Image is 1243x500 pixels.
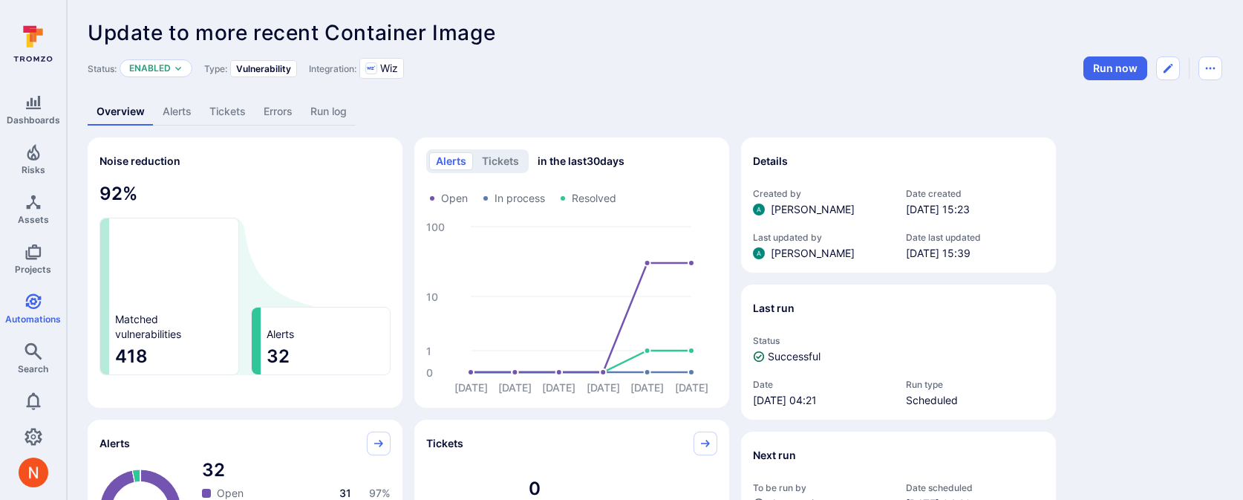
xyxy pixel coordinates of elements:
span: 97 % [369,487,391,499]
h2: Next run [753,448,796,463]
span: Dashboards [7,114,60,126]
span: Last updated by [753,232,891,243]
button: alerts [429,152,473,170]
span: Date [753,379,891,390]
span: Wiz [380,61,398,76]
h2: Last run [753,301,795,316]
span: To be run by [753,482,891,493]
span: Search [18,363,48,374]
span: Open [441,191,468,206]
span: Resolved [572,191,616,206]
text: [DATE] [542,381,575,394]
span: Integration: [309,63,356,74]
h2: Details [753,154,788,169]
span: Scheduled [906,393,1044,408]
button: Enabled [129,62,171,74]
span: [DATE] 04:21 [753,393,891,408]
section: Details widget [741,137,1056,273]
text: [DATE] [630,381,664,394]
a: Overview [88,98,154,126]
span: in the last 30 days [538,154,624,169]
span: Date last updated [906,232,1044,243]
span: total [202,458,391,482]
span: Risks [22,164,45,175]
span: Run type [906,379,1044,390]
text: 1 [426,344,431,357]
text: [DATE] [587,381,620,394]
button: Edit automation [1156,56,1180,80]
img: ACg8ocLSa5mPYBaXNx3eFu_EmspyJX0laNWN7cXOFirfQ7srZveEpg=s96-c [753,204,765,215]
div: Vulnerability [230,60,297,77]
a: Errors [255,98,301,126]
a: Tickets [200,98,255,126]
span: Created by [753,188,891,199]
a: Alerts [154,98,200,126]
span: 31 [339,487,351,499]
text: [DATE] [454,381,488,394]
span: 32 [267,345,384,368]
img: ACg8ocIprwjrgDQnDsNSk9Ghn5p5-B8DpAKWoJ5Gi9syOE4K59tr4Q=s96-c [19,458,48,487]
div: Alerts/Tickets trend [414,137,729,408]
text: 10 [426,290,438,302]
text: 0 [426,366,433,378]
span: Status: [88,63,117,74]
span: Noise reduction [99,155,180,167]
span: Alerts [99,436,130,451]
span: Projects [15,264,51,275]
div: Arjan Dehar [753,247,765,259]
div: Neeren Patki [19,458,48,487]
span: [DATE] 15:39 [906,246,1044,261]
span: Matched vulnerabilities [115,312,181,342]
span: Date created [906,188,1044,199]
span: Automations [5,314,61,325]
span: [DATE] 15:23 [906,202,1044,217]
span: Alerts [267,327,294,342]
span: Update to more recent Container Image [88,20,495,45]
span: Assets [18,214,49,225]
text: 100 [426,220,445,233]
img: ACg8ocLSa5mPYBaXNx3eFu_EmspyJX0laNWN7cXOFirfQ7srZveEpg=s96-c [753,247,765,259]
text: [DATE] [675,381,708,394]
span: Tickets [426,436,463,451]
section: Last run widget [741,285,1056,420]
span: In process [495,191,545,206]
button: Run automation [1083,56,1147,80]
text: [DATE] [498,381,532,394]
span: 92 % [99,182,391,206]
span: Type: [204,63,227,74]
span: Status [753,335,1044,346]
span: [PERSON_NAME] [771,202,855,217]
button: Automation menu [1198,56,1222,80]
div: Automation tabs [88,98,1222,126]
span: 418 [115,345,232,368]
a: Run log [301,98,356,126]
div: Arjan Dehar [753,204,765,215]
span: Successful [768,349,820,364]
span: [PERSON_NAME] [771,246,855,261]
button: tickets [475,152,526,170]
span: Date scheduled [906,482,1044,493]
button: Expand dropdown [174,64,183,73]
